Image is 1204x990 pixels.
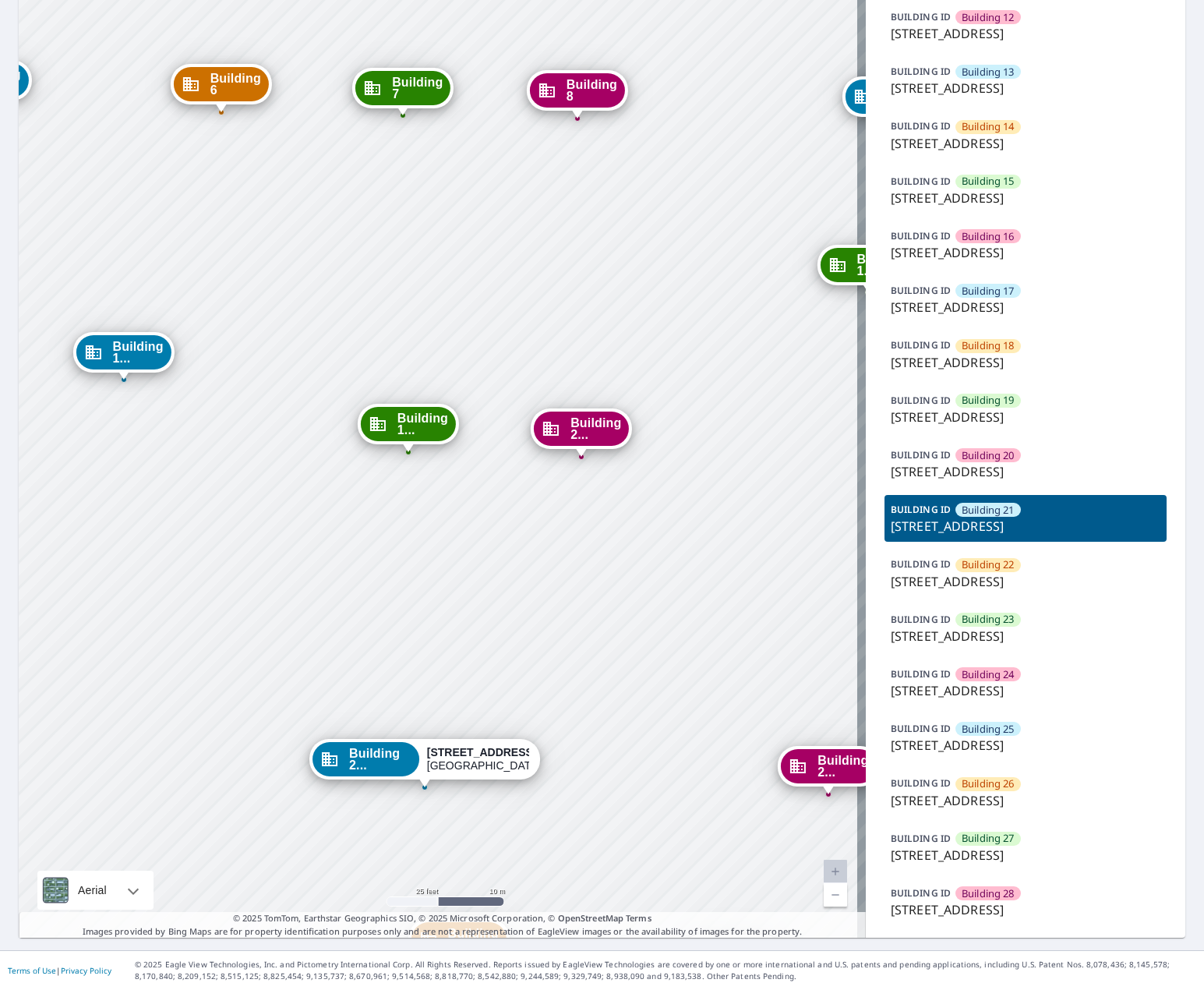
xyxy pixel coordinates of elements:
div: [GEOGRAPHIC_DATA] [427,746,529,773]
p: Images provided by Bing Maps are for property identification purposes only and are not a represen... [19,912,866,938]
div: Dropped pin, building Building 7, Commercial property, 1101 East Grand Avenue Carbondale, IL 62901 [352,68,454,116]
span: Building 1... [113,341,164,364]
a: OpenStreetMap [558,912,623,924]
span: Building 12 [962,10,1015,25]
p: BUILDING ID [891,667,951,681]
span: Building 24 [962,667,1015,682]
span: Building 7 [392,76,443,100]
p: BUILDING ID [891,394,951,407]
p: BUILDING ID [891,776,951,790]
div: Dropped pin, building Building 8, Commercial property, 1101 East Grand Avenue Carbondale, IL 62901 [527,70,628,118]
span: Building 20 [962,448,1015,463]
p: BUILDING ID [891,229,951,242]
div: Dropped pin, building Building 21, Commercial property, 1101 East Grand Avenue Carbondale, IL 62901 [309,739,540,787]
p: | [8,966,111,975]
div: Dropped pin, building Building 28, Commercial property, 1101 East Grand Avenue Carbondale, IL 62901 [778,746,879,794]
span: Building 21 [962,503,1015,518]
p: [STREET_ADDRESS] [891,24,1160,43]
div: Dropped pin, building Building 13, Commercial property, 1101 East Grand Avenue Carbondale, IL 62901 [73,332,175,380]
div: Dropped pin, building Building 9, Commercial property, 1101 East Grand Avenue Carbondale, IL 62901 [842,76,944,125]
p: BUILDING ID [891,65,951,78]
span: Building 17 [962,284,1015,299]
p: [STREET_ADDRESS] [891,298,1160,316]
p: [STREET_ADDRESS] [891,517,1160,536]
span: Building 15 [962,174,1015,189]
p: BUILDING ID [891,722,951,735]
strong: [STREET_ADDRESS] [427,746,537,758]
a: Terms [626,912,651,924]
p: [STREET_ADDRESS] [891,353,1160,372]
span: Building 16 [962,229,1015,244]
p: [STREET_ADDRESS] [891,243,1160,262]
div: Dropped pin, building Building 6, Commercial property, 1101 East Grand Avenue Carbondale, IL 62901 [171,64,272,112]
span: Building 26 [962,776,1015,791]
p: [STREET_ADDRESS] [891,462,1160,481]
span: Building 1... [857,253,908,277]
span: Building 2... [817,755,868,778]
p: [STREET_ADDRESS] [891,572,1160,591]
p: BUILDING ID [891,886,951,900]
p: [STREET_ADDRESS] [891,846,1160,864]
span: Building 27 [962,831,1015,846]
p: [STREET_ADDRESS] [891,627,1160,645]
a: Current Level 20, Zoom In Disabled [824,860,847,883]
p: [STREET_ADDRESS] [891,900,1160,919]
a: Privacy Policy [61,965,111,976]
p: BUILDING ID [891,613,951,626]
span: Building 28 [962,886,1015,901]
p: BUILDING ID [891,284,951,297]
span: Building 1... [397,412,448,436]
p: BUILDING ID [891,448,951,461]
a: Current Level 20, Zoom Out [824,883,847,907]
p: BUILDING ID [891,175,951,188]
p: [STREET_ADDRESS] [891,408,1160,426]
p: BUILDING ID [891,119,951,133]
p: [STREET_ADDRESS] [891,134,1160,153]
span: Building 23 [962,612,1015,627]
p: BUILDING ID [891,503,951,516]
span: Building 25 [962,722,1015,737]
div: Dropped pin, building Building 20, Commercial property, 1101 East Grand Avenue Carbondale, IL 62901 [531,408,632,457]
span: Building 6 [210,72,261,96]
p: [STREET_ADDRESS] [891,79,1160,97]
span: Building 8 [567,79,617,102]
span: © 2025 TomTom, Earthstar Geographics SIO, © 2025 Microsoft Corporation, © [233,912,651,925]
span: Building 14 [962,119,1015,134]
div: Dropped pin, building Building 11, Commercial property, 1101 East Grand Avenue Carbondale, IL 62901 [817,245,919,293]
span: Building 13 [962,65,1015,80]
span: Building 2... [349,748,411,771]
span: Building 19 [962,393,1015,408]
p: [STREET_ADDRESS] [891,791,1160,810]
p: BUILDING ID [891,338,951,352]
p: [STREET_ADDRESS] [891,189,1160,207]
p: BUILDING ID [891,832,951,845]
span: Building 18 [962,338,1015,353]
span: Building 2... [570,417,621,440]
p: BUILDING ID [891,557,951,571]
div: Aerial [73,871,111,910]
p: [STREET_ADDRESS] [891,681,1160,700]
div: Aerial [37,871,154,910]
a: Terms of Use [8,965,56,976]
p: © 2025 Eagle View Technologies, Inc. and Pictometry International Corp. All Rights Reserved. Repo... [135,959,1196,982]
p: BUILDING ID [891,10,951,23]
p: [STREET_ADDRESS] [891,736,1160,755]
div: Dropped pin, building Building 19, Commercial property, 1101 East Grand Avenue Carbondale, IL 62901 [358,404,459,452]
span: Building 22 [962,557,1015,572]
